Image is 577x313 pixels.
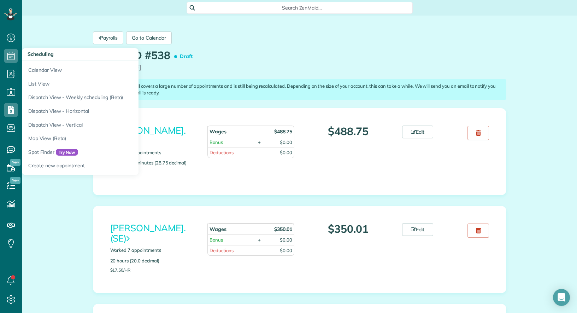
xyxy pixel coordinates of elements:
a: Dispatch View - Weekly scheduling (Beta) [22,91,199,104]
span: Try Now [56,149,78,156]
div: $0.00 [280,139,292,146]
a: Dispatch View - Horizontal [22,104,199,118]
div: $0.00 [280,149,292,156]
a: Edit [402,126,433,138]
a: Dispatch View - Vertical [22,118,199,132]
h1: Payroll ID #538 [93,50,196,63]
div: + [258,139,261,146]
a: Go to Calendar [126,31,171,44]
a: Create new appointment [22,159,199,175]
p: 28 hours 45 minutes (28.75 decimal) [110,160,197,166]
div: $0.00 [280,247,292,254]
a: Payrolls [93,31,124,44]
td: Deductions [207,147,256,158]
div: + [258,237,261,243]
span: New [10,177,20,184]
span: New [10,159,20,166]
a: [PERSON_NAME]. (E) [110,124,186,146]
div: - [258,149,260,156]
strong: $350.01 [274,226,292,232]
div: - [258,247,260,254]
a: Calendar View [22,61,199,77]
strong: Wages [210,128,226,135]
td: Bonus [207,137,256,147]
a: [PERSON_NAME]. (SE) [110,222,186,244]
span: Your draft payroll covers a large number of appointments and is still being recalculated. Dependi... [104,83,496,95]
a: Map View (Beta) [22,132,199,145]
p: Worked 7 appointments [110,247,197,254]
p: 20 hours (20.0 decimal) [110,257,197,264]
span: Scheduling [28,51,54,57]
a: Spot FinderTry Now [22,145,199,159]
p: [DATE] - [DATE] [93,63,506,72]
a: Edit [402,223,433,236]
p: $17.00/hr [110,170,197,174]
p: Worked 9 appointments [110,149,197,156]
td: Deductions [207,245,256,256]
strong: Wages [210,226,226,232]
td: Bonus [207,234,256,245]
div: $0.00 [280,237,292,243]
div: Open Intercom Messenger [553,289,570,306]
p: $17.50/hr [110,268,197,272]
a: List View [22,77,199,91]
span: Draft [176,50,195,63]
strong: $488.75 [274,128,292,135]
p: $488.75 [305,126,392,137]
p: $350.01 [305,223,392,235]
